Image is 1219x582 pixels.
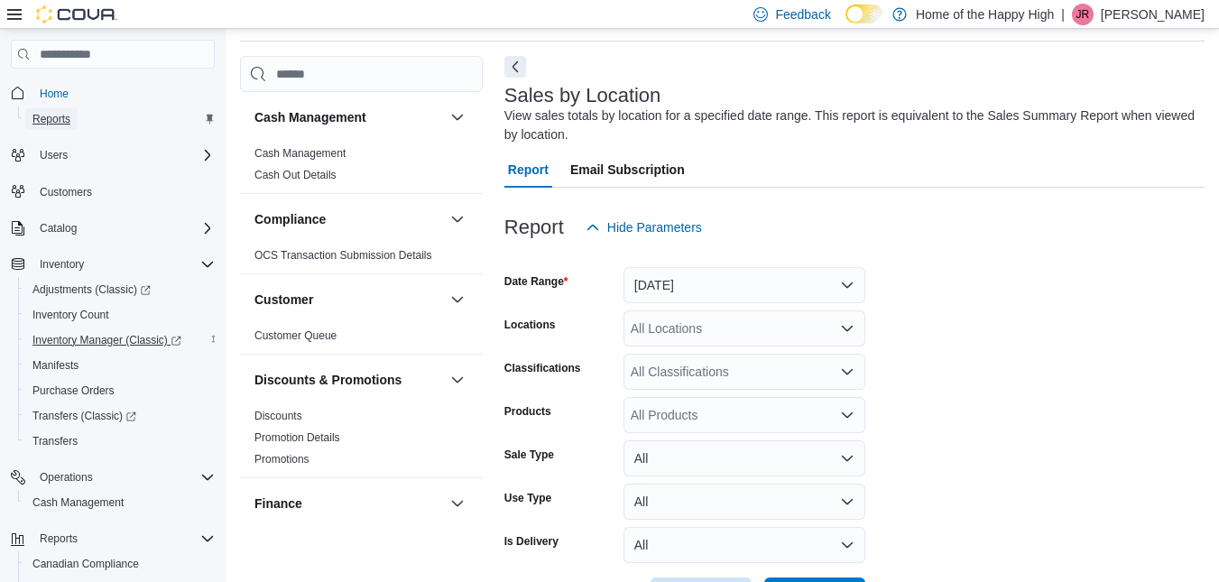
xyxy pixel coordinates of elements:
span: OCS Transaction Submission Details [254,248,432,263]
div: Jazmine Rice [1072,4,1094,25]
button: Manifests [18,353,222,378]
button: Inventory Count [18,302,222,328]
a: Manifests [25,355,86,376]
p: | [1061,4,1065,25]
a: Transfers (Classic) [25,405,143,427]
span: Transfers [32,434,78,448]
span: Inventory [32,254,215,275]
span: Inventory [40,257,84,272]
span: Purchase Orders [25,380,215,402]
button: Operations [4,465,222,490]
button: Users [32,144,75,166]
span: Report [508,152,549,188]
label: Locations [504,318,556,332]
button: Open list of options [840,408,854,422]
h3: Sales by Location [504,85,661,106]
button: Discounts & Promotions [447,369,468,391]
span: Purchase Orders [32,383,115,398]
a: Inventory Manager (Classic) [25,329,189,351]
button: Reports [4,526,222,551]
span: Promotions [254,452,309,467]
button: Hide Parameters [578,209,709,245]
button: Open list of options [840,365,854,379]
button: Finance [447,493,468,514]
label: Date Range [504,274,568,289]
h3: Compliance [254,210,326,228]
span: Hide Parameters [607,218,702,236]
span: Users [40,148,68,162]
a: Customer Queue [254,329,337,342]
a: Home [32,83,76,105]
a: Adjustments (Classic) [25,279,158,300]
span: Cash Management [32,495,124,510]
a: Purchase Orders [25,380,122,402]
button: Discounts & Promotions [254,371,443,389]
span: Email Subscription [570,152,685,188]
span: Customers [40,185,92,199]
button: Finance [254,494,443,513]
label: Sale Type [504,448,554,462]
button: Cash Management [254,108,443,126]
span: Reports [40,531,78,546]
button: Inventory [4,252,222,277]
h3: Cash Management [254,108,366,126]
div: Discounts & Promotions [240,405,483,477]
label: Use Type [504,491,551,505]
span: Adjustments (Classic) [32,282,151,297]
span: Manifests [32,358,78,373]
span: Discounts [254,409,302,423]
button: Home [4,79,222,106]
button: Customers [4,179,222,205]
a: OCS Transaction Submission Details [254,249,432,262]
button: All [623,527,865,563]
span: Dark Mode [845,23,846,24]
span: Reports [32,112,70,126]
span: Customers [32,180,215,203]
span: Canadian Compliance [25,553,215,575]
p: [PERSON_NAME] [1101,4,1205,25]
a: Inventory Manager (Classic) [18,328,222,353]
button: Catalog [32,217,84,239]
span: Feedback [775,5,830,23]
span: Adjustments (Classic) [25,279,215,300]
span: Manifests [25,355,215,376]
button: Reports [18,106,222,132]
button: Compliance [447,208,468,230]
span: Operations [32,467,215,488]
a: Reports [25,108,78,130]
span: Inventory Manager (Classic) [32,333,181,347]
span: Canadian Compliance [32,557,139,571]
div: Customer [240,325,483,354]
button: All [623,484,865,520]
span: Transfers [25,430,215,452]
button: Purchase Orders [18,378,222,403]
h3: Customer [254,291,313,309]
span: Home [32,81,215,104]
a: Canadian Compliance [25,553,146,575]
p: Home of the Happy High [916,4,1054,25]
a: Transfers (Classic) [18,403,222,429]
span: JR [1076,4,1090,25]
span: Promotion Details [254,430,340,445]
span: Transfers (Classic) [25,405,215,427]
span: Inventory Manager (Classic) [25,329,215,351]
div: Compliance [240,245,483,273]
a: Transfers [25,430,85,452]
label: Products [504,404,551,419]
span: Transfers (Classic) [32,409,136,423]
span: Reports [25,108,215,130]
span: Cash Out Details [254,168,337,182]
a: Customers [32,181,99,203]
span: Cash Management [254,146,346,161]
span: Inventory Count [32,308,109,322]
button: Transfers [18,429,222,454]
h3: Discounts & Promotions [254,371,402,389]
span: Catalog [40,221,77,236]
span: Customer Queue [254,328,337,343]
button: Next [504,56,526,78]
span: Operations [40,470,93,485]
label: Classifications [504,361,581,375]
button: All [623,440,865,476]
a: Promotion Details [254,431,340,444]
div: Cash Management [240,143,483,193]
